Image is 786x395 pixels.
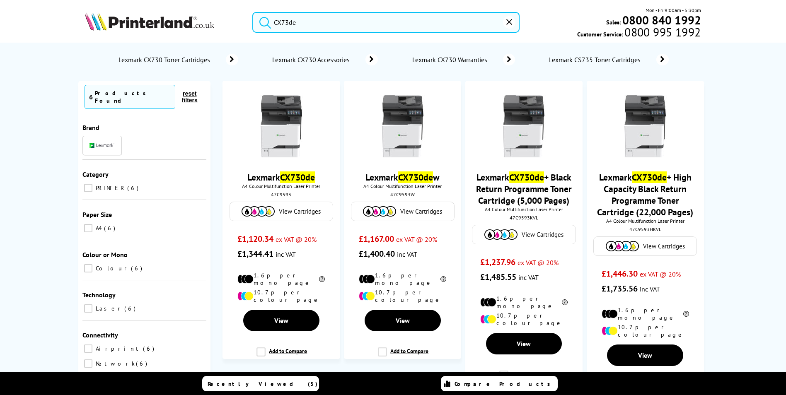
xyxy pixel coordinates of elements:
[480,272,516,282] span: £1,485.55
[365,171,440,183] a: LexmarkCX730dew
[131,265,144,272] span: 6
[124,305,138,312] span: 6
[227,183,336,189] span: A4 Colour Multifunction Laser Printer
[640,285,660,293] span: inc VAT
[94,305,123,312] span: Laser
[476,171,572,206] a: LexmarkCX730de+ Black Return Programme Toner Cartridge (5,000 Pages)
[632,171,667,183] mark: CX730de
[517,340,531,348] span: View
[84,184,92,192] input: PRINTER 6
[237,234,273,244] span: £1,120.34
[400,207,442,215] span: View Cartridges
[242,206,275,217] img: Cartridges
[94,360,135,367] span: Network
[82,210,112,219] span: Paper Size
[276,250,296,258] span: inc VAT
[518,258,559,267] span: ex VAT @ 20%
[638,351,652,359] span: View
[271,54,378,65] a: Lexmark CX730 Accessories
[548,54,669,65] a: Lexmark CS735 Toner Cartridges
[237,248,273,259] span: £1,344.41
[202,376,319,391] a: Recently Viewed (5)
[84,264,92,272] input: Colour 6
[175,90,204,104] button: reset filters
[623,28,701,36] span: 0800 995 1992
[85,12,214,31] img: Printerland Logo
[84,359,92,368] input: Network 6
[476,229,571,240] a: View Cartridges
[455,380,555,388] span: Compare Products
[82,170,109,178] span: Category
[359,234,394,244] span: £1,167.00
[441,376,558,391] a: Compare Products
[95,89,171,104] div: Products Found
[522,231,564,238] span: View Cartridges
[577,28,701,38] span: Customer Service:
[602,306,689,321] li: 1.6p per mono page
[94,184,126,192] span: PRINTER
[350,191,455,197] div: 47C9593W
[127,184,140,192] span: 6
[359,289,446,303] li: 10.7p per colour page
[84,224,92,232] input: A4 6
[237,272,325,287] li: 1.6p per mono page
[250,95,312,157] img: Lexmark-CX730de-Front-Small.jpg
[643,242,685,250] span: View Cartridges
[397,250,417,258] span: inc VAT
[372,95,434,157] img: Lexmark-CX730de-Front-Small.jpg
[486,333,562,354] a: View
[480,295,568,310] li: 1.6p per mono page
[359,248,395,259] span: £1,400.40
[356,206,450,217] a: View Cartridges
[82,291,116,299] span: Technology
[378,347,428,363] label: Add to Compare
[243,310,319,331] a: View
[621,16,701,24] a: 0800 840 1992
[118,55,213,64] span: Lexmark CX730 Toner Cartridges
[82,331,118,339] span: Connectivity
[84,304,92,313] input: Laser 6
[271,55,353,64] span: Lexmark CX730 Accessories
[89,93,93,101] span: 6
[396,316,410,325] span: View
[237,289,325,303] li: 10.7p per colour page
[279,207,321,215] span: View Cartridges
[82,123,99,132] span: Brand
[274,316,288,325] span: View
[602,283,638,294] span: £1,735.56
[598,241,692,251] a: View Cartridges
[229,191,334,197] div: 47C9593
[276,235,317,243] span: ex VAT @ 20%
[84,344,92,353] input: Airprint 6
[143,345,156,352] span: 6
[469,206,578,212] span: A4 Colour Multifunction Laser Printer
[398,171,433,183] mark: CX730de
[499,371,550,386] label: Add to Compare
[234,206,329,217] a: View Cartridges
[606,18,621,26] span: Sales:
[606,241,639,251] img: Cartridges
[640,270,681,278] span: ex VAT @ 20%
[104,224,117,232] span: 6
[363,206,396,217] img: Cartridges
[82,250,128,259] span: Colour or Mono
[280,171,315,183] mark: CX730de
[493,95,555,157] img: Lexmark-CX730de-Front-Small.jpg
[646,6,701,14] span: Mon - Fri 9:00am - 5:30pm
[622,12,701,28] b: 0800 840 1992
[118,54,238,65] a: Lexmark CX730 Toner Cartridges
[94,345,142,352] span: Airprint
[85,12,242,32] a: Printerland Logo
[359,272,446,287] li: 1.6p per mono page
[607,344,683,366] a: View
[597,171,693,218] a: LexmarkCX730de+ High Capacity Black Return Programme Toner Cartridge (22,000 Pages)
[484,229,518,240] img: Cartridges
[591,218,700,224] span: A4 Colour Multifunction Laser Printer
[256,347,307,363] label: Add to Compare
[411,55,491,64] span: Lexmark CX730 Warranties
[602,323,689,338] li: 10.7p per colour page
[411,54,515,65] a: Lexmark CX730 Warranties
[602,268,638,279] span: £1,446.30
[89,143,114,148] img: Lexmark
[136,360,149,367] span: 6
